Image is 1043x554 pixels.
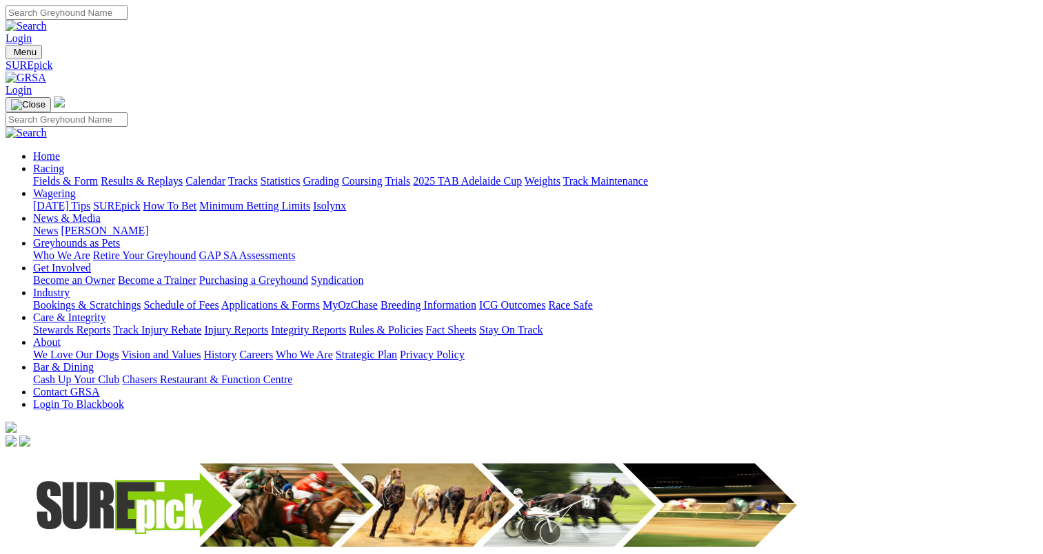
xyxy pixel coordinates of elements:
[239,349,273,360] a: Careers
[33,311,106,323] a: Care & Integrity
[6,32,32,44] a: Login
[33,336,61,348] a: About
[33,175,98,187] a: Fields & Form
[276,349,333,360] a: Who We Are
[121,349,201,360] a: Vision and Values
[33,249,1037,262] div: Greyhounds as Pets
[122,373,292,385] a: Chasers Restaurant & Function Centre
[6,20,47,32] img: Search
[33,212,101,224] a: News & Media
[11,99,45,110] img: Close
[413,175,522,187] a: 2025 TAB Adelaide Cup
[426,324,476,336] a: Fact Sheets
[61,225,148,236] a: [PERSON_NAME]
[349,324,423,336] a: Rules & Policies
[33,200,1037,212] div: Wagering
[6,45,42,59] button: Toggle navigation
[33,349,1037,361] div: About
[33,274,1037,287] div: Get Involved
[33,324,110,336] a: Stewards Reports
[143,200,197,212] a: How To Bet
[6,59,1037,72] a: SUREpick
[33,386,99,398] a: Contact GRSA
[33,249,90,261] a: Who We Are
[479,324,543,336] a: Stay On Track
[118,274,196,286] a: Become a Trainer
[563,175,648,187] a: Track Maintenance
[101,175,183,187] a: Results & Replays
[33,324,1037,336] div: Care & Integrity
[33,398,124,410] a: Login To Blackbook
[6,127,47,139] img: Search
[33,287,70,298] a: Industry
[54,96,65,107] img: logo-grsa-white.png
[199,200,310,212] a: Minimum Betting Limits
[313,200,346,212] a: Isolynx
[6,84,32,96] a: Login
[93,200,140,212] a: SUREpick
[400,349,465,360] a: Privacy Policy
[14,47,37,57] span: Menu
[6,112,128,127] input: Search
[6,72,46,84] img: GRSA
[33,361,94,373] a: Bar & Dining
[381,299,476,311] a: Breeding Information
[525,175,560,187] a: Weights
[199,274,308,286] a: Purchasing a Greyhound
[385,175,410,187] a: Trials
[33,299,1037,311] div: Industry
[33,237,120,249] a: Greyhounds as Pets
[33,225,58,236] a: News
[33,225,1037,237] div: News & Media
[6,97,51,112] button: Toggle navigation
[113,324,201,336] a: Track Injury Rebate
[221,299,320,311] a: Applications & Forms
[271,324,346,336] a: Integrity Reports
[33,150,60,162] a: Home
[336,349,397,360] a: Strategic Plan
[33,349,119,360] a: We Love Our Dogs
[203,349,236,360] a: History
[548,299,592,311] a: Race Safe
[33,163,64,174] a: Racing
[342,175,383,187] a: Coursing
[303,175,339,187] a: Grading
[6,6,128,20] input: Search
[33,373,1037,386] div: Bar & Dining
[33,187,76,199] a: Wagering
[228,175,258,187] a: Tracks
[479,299,545,311] a: ICG Outcomes
[33,200,90,212] a: [DATE] Tips
[33,274,115,286] a: Become an Owner
[33,175,1037,187] div: Racing
[323,299,378,311] a: MyOzChase
[33,373,119,385] a: Cash Up Your Club
[143,299,219,311] a: Schedule of Fees
[6,435,17,447] img: facebook.svg
[33,299,141,311] a: Bookings & Scratchings
[185,175,225,187] a: Calendar
[261,175,301,187] a: Statistics
[6,422,17,433] img: logo-grsa-white.png
[311,274,363,286] a: Syndication
[204,324,268,336] a: Injury Reports
[33,262,91,274] a: Get Involved
[19,435,30,447] img: twitter.svg
[199,249,296,261] a: GAP SA Assessments
[93,249,196,261] a: Retire Your Greyhound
